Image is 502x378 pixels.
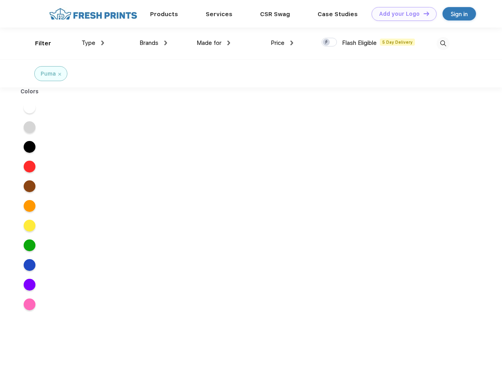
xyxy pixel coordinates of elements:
[290,41,293,45] img: dropdown.png
[227,41,230,45] img: dropdown.png
[380,39,415,46] span: 5 Day Delivery
[58,73,61,76] img: filter_cancel.svg
[35,39,51,48] div: Filter
[379,11,420,17] div: Add your Logo
[41,70,56,78] div: Puma
[424,11,429,16] img: DT
[82,39,95,46] span: Type
[437,37,450,50] img: desktop_search.svg
[206,11,232,18] a: Services
[271,39,284,46] span: Price
[260,11,290,18] a: CSR Swag
[47,7,139,21] img: fo%20logo%202.webp
[197,39,221,46] span: Made for
[451,9,468,19] div: Sign in
[139,39,158,46] span: Brands
[342,39,377,46] span: Flash Eligible
[443,7,476,20] a: Sign in
[15,87,45,96] div: Colors
[150,11,178,18] a: Products
[101,41,104,45] img: dropdown.png
[164,41,167,45] img: dropdown.png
